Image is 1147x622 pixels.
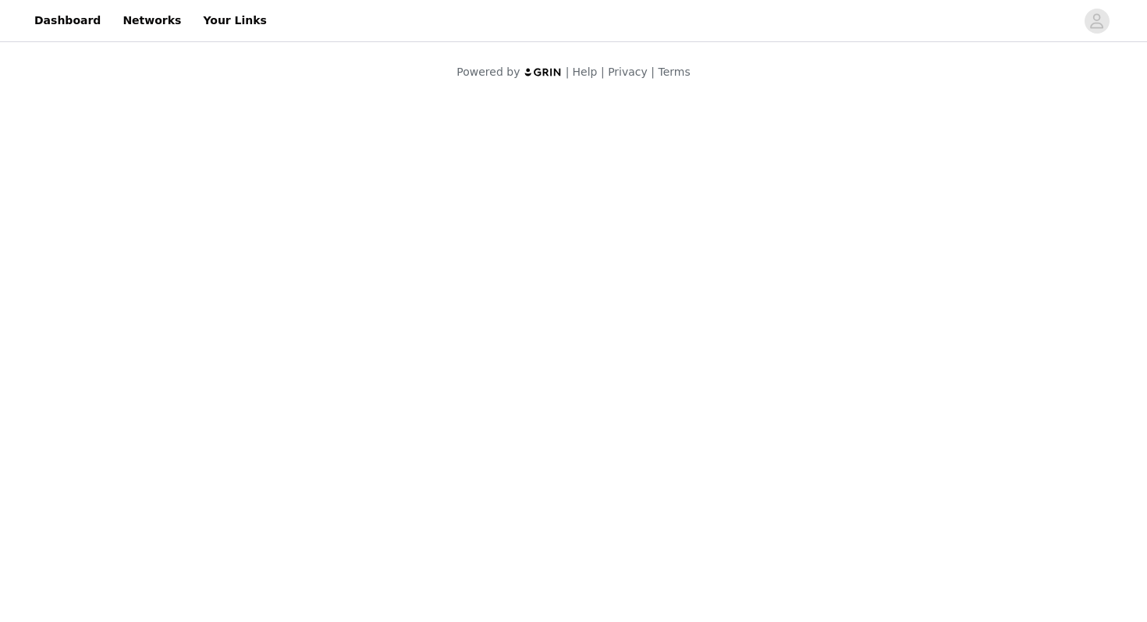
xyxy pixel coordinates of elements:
a: Networks [113,3,190,38]
a: Help [573,66,598,78]
a: Terms [658,66,690,78]
a: Dashboard [25,3,110,38]
span: | [566,66,570,78]
a: Your Links [194,3,276,38]
div: avatar [1089,9,1104,34]
img: logo [524,67,563,77]
span: | [651,66,655,78]
span: Powered by [456,66,520,78]
a: Privacy [608,66,648,78]
span: | [601,66,605,78]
